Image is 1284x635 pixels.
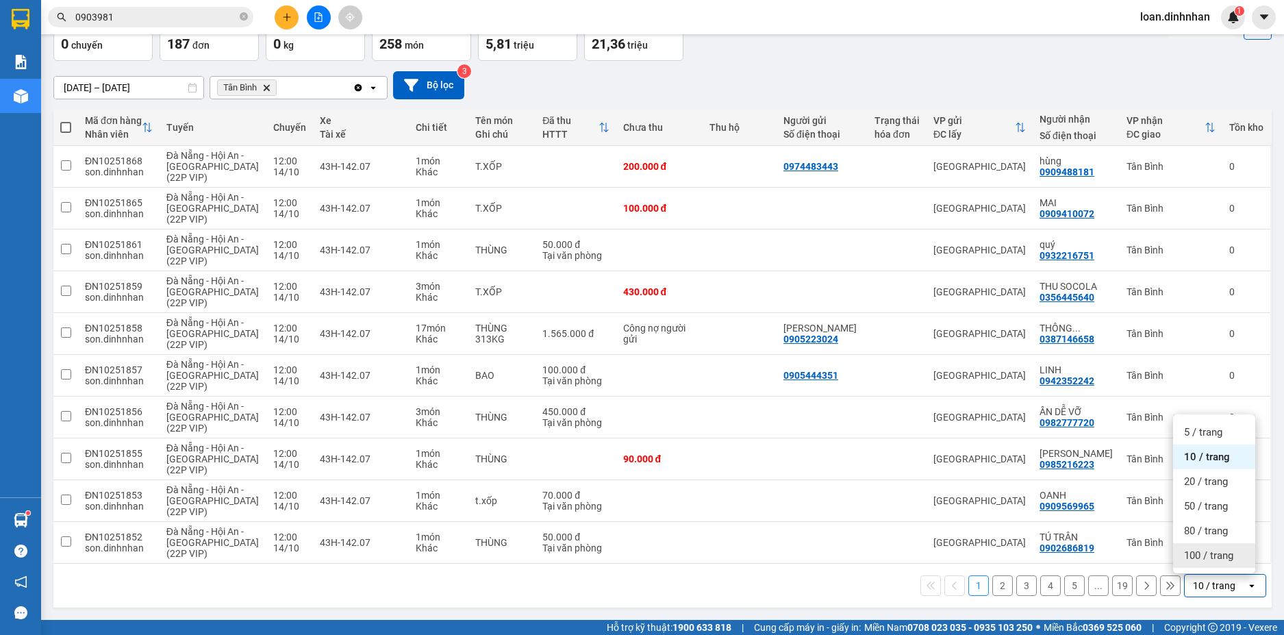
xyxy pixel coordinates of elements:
div: T.XỐP [475,286,529,297]
div: 0974483443 [783,161,838,172]
div: Tân Bình [1126,203,1216,214]
span: 0 [61,36,68,52]
div: 200.000 đ [623,161,696,172]
div: 0 [1229,203,1263,214]
span: loan.dinhnhan [1129,8,1221,25]
input: Selected Tân Bình. [279,81,281,95]
div: 0356445640 [1040,292,1094,303]
div: THÔNG PHƯƠNG NAM Đ [1040,323,1113,334]
span: Tân Bình [223,82,257,93]
div: 14/10 [273,375,306,386]
button: 19 [1112,575,1133,596]
sup: 1 [26,511,30,515]
div: 12:00 [273,239,306,250]
div: [GEOGRAPHIC_DATA] [933,495,1026,506]
div: [GEOGRAPHIC_DATA] [933,328,1026,339]
div: Khác [416,292,462,303]
div: Tại văn phòng [542,501,609,512]
div: VP nhận [1126,115,1205,126]
div: Tại văn phòng [542,543,609,553]
div: THÙNG [475,537,529,548]
button: Chưa thu21,36 triệu [584,12,683,61]
div: 1 món [416,197,462,208]
div: 0 [1229,328,1263,339]
div: 43H-142.07 [320,286,402,297]
div: Đã thu [542,115,598,126]
div: 12:00 [273,364,306,375]
div: 14/10 [273,166,306,177]
div: 0905444351 [783,370,838,381]
input: Select a date range. [54,77,203,99]
span: 21,36 [592,36,625,52]
div: 0 [1229,161,1263,172]
div: 70.000 đ [542,490,609,501]
div: 14/10 [273,501,306,512]
div: Tân Bình [1126,245,1216,256]
span: Tân Bình, close by backspace [217,79,277,96]
div: son.dinhnhan [85,292,153,303]
div: Người nhận [1040,114,1113,125]
div: Trạng thái [874,115,920,126]
span: ... [1072,323,1081,334]
div: 17 món [416,323,462,334]
div: 14/10 [273,543,306,553]
div: 0 [1229,245,1263,256]
button: 2 [992,575,1013,596]
div: 10 / trang [1193,579,1235,593]
div: 0909488181 [1040,166,1094,177]
span: chuyến [71,40,103,51]
span: 258 [379,36,402,52]
div: 14/10 [273,459,306,470]
span: notification [14,575,27,588]
div: Tuyến [166,122,260,133]
span: file-add [314,12,323,22]
div: Nhân viên [85,129,142,140]
div: ÂN DỄ VỠ [1040,406,1113,417]
span: Đà Nẵng - Hội An - [GEOGRAPHIC_DATA] (22P VIP) [166,150,259,183]
div: 1 món [416,490,462,501]
div: Khác [416,543,462,553]
span: Đà Nẵng - Hội An - [GEOGRAPHIC_DATA] (22P VIP) [166,317,259,350]
div: son.dinhnhan [85,250,153,261]
svg: open [1246,580,1257,591]
button: Đã thu5,81 triệu [478,12,577,61]
span: 20 / trang [1184,475,1228,488]
strong: 1900 633 818 [672,622,731,633]
div: Khác [416,417,462,428]
th: Toggle SortBy [78,110,160,146]
button: 3 [1016,575,1037,596]
div: ĐC giao [1126,129,1205,140]
div: hùng [1040,155,1113,166]
div: 1 món [416,239,462,250]
div: son.dinhnhan [85,459,153,470]
span: Đà Nẵng - Hội An - [GEOGRAPHIC_DATA] (22P VIP) [166,443,259,475]
span: 1 [1237,6,1242,16]
div: 430.000 đ [623,286,696,297]
img: icon-new-feature [1227,11,1239,23]
div: Số điện thoại [783,129,861,140]
div: [GEOGRAPHIC_DATA] [933,537,1026,548]
div: Chưa thu [623,122,696,133]
span: Đà Nẵng - Hội An - [GEOGRAPHIC_DATA] (22P VIP) [166,275,259,308]
button: plus [275,5,299,29]
div: 43H-142.07 [320,453,402,464]
div: THÙNG [475,245,529,256]
div: 0982777720 [1040,417,1094,428]
div: 43H-142.07 [320,370,402,381]
div: Tại văn phòng [542,417,609,428]
div: Khác [416,501,462,512]
div: Người gửi [783,115,861,126]
img: warehouse-icon [14,513,28,527]
div: hóa đơn [874,129,920,140]
span: Miền Bắc [1044,620,1142,635]
div: Tân Bình [1126,161,1216,172]
div: ĐN10251856 [85,406,153,417]
th: Toggle SortBy [1120,110,1222,146]
div: 0985216223 [1040,459,1094,470]
button: caret-down [1252,5,1276,29]
div: ĐN10251857 [85,364,153,375]
button: Số lượng258món [372,12,471,61]
div: 0 [1229,286,1263,297]
div: Khác [416,334,462,345]
div: Tân Bình [1126,453,1216,464]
